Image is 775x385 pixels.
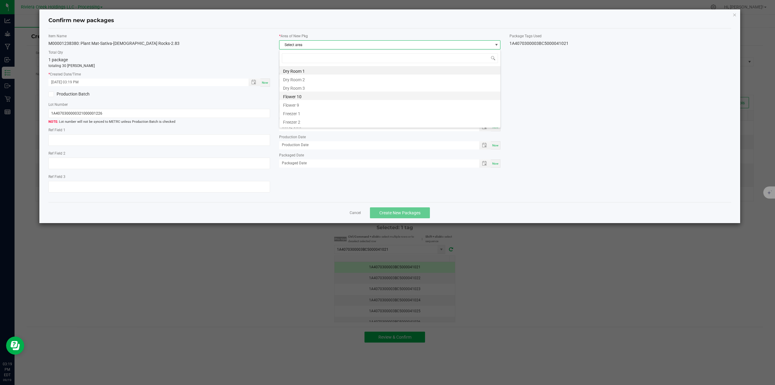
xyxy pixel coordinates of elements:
label: Ref Field 3 [48,174,270,179]
label: Total Qty [48,50,270,55]
label: Area of New Pkg [279,33,501,39]
span: Toggle popup [479,159,491,168]
p: totaling 30 [PERSON_NAME] [48,63,270,69]
span: Now [492,126,499,129]
iframe: Resource center [6,336,24,355]
input: Packaged Date [279,159,473,167]
span: Create New Packages [379,210,420,215]
span: Now [262,81,268,84]
span: Lot number will not be synced to METRC unless Production Batch is checked [48,119,270,125]
span: Toggle popup [479,141,491,149]
label: Production Batch [48,91,155,97]
span: Select area [279,41,493,49]
a: Cancel [350,210,361,216]
h4: Confirm new packages [48,17,731,25]
div: M00001238380: Plant Mat-Sativa-[DEMOGRAPHIC_DATA] Rocks-2.83 [48,40,270,47]
label: Lot Number [48,102,270,107]
label: Package Tags Used [510,33,731,39]
span: Now [492,144,499,147]
label: Item Name [48,33,270,39]
label: Packaged Date [279,152,501,158]
span: Toggle popup [249,79,260,86]
span: 1 package [48,57,68,62]
button: Create New Packages [370,207,430,218]
input: Created Datetime [48,79,242,86]
label: Ref Field 1 [48,127,270,133]
div: 1A4070300003BC5000041021 [510,40,731,47]
label: Production Date [279,134,501,140]
label: Ref Field 2 [48,151,270,156]
label: Created Date/Time [48,72,270,77]
input: Production Date [279,141,473,149]
span: Now [492,162,499,165]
